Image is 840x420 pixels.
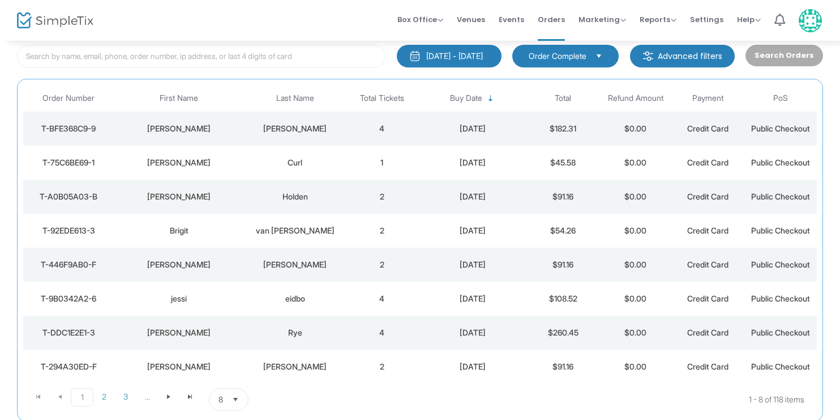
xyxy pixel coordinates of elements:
img: filter [642,50,654,62]
td: $0.00 [599,282,672,316]
div: Sundstrom [247,123,342,134]
div: Tanner [117,157,241,168]
span: Public Checkout [751,362,810,371]
span: Marketing [578,14,626,25]
div: Jedlicka Halvarson [247,259,342,270]
span: 8 [218,394,223,405]
div: Brigit [117,225,241,236]
td: $0.00 [599,214,672,248]
span: Venues [457,5,485,34]
span: Credit Card [687,328,728,337]
span: Public Checkout [751,260,810,269]
th: Total Tickets [346,85,418,112]
span: Buy Date [450,94,482,103]
span: Go to the next page [164,392,173,401]
span: Order Complete [529,50,586,62]
div: Curl [247,157,342,168]
div: jessi [117,293,241,304]
button: Select [591,50,607,62]
span: Public Checkout [751,192,810,201]
th: Refund Amount [599,85,672,112]
div: T-446F9AB0-F [26,259,111,270]
span: Go to the next page [158,388,179,405]
td: $0.00 [599,112,672,146]
div: 9/23/2025 [421,157,524,168]
div: Sommerfeld [247,361,342,372]
span: Credit Card [687,226,728,235]
span: Events [499,5,524,34]
td: 2 [346,248,418,282]
td: 4 [346,316,418,350]
span: Box Office [397,14,443,25]
div: 9/23/2025 [421,191,524,202]
div: van Gemeren [247,225,342,236]
td: $0.00 [599,248,672,282]
span: Credit Card [687,124,728,133]
td: $54.26 [527,214,599,248]
span: Public Checkout [751,328,810,337]
span: Public Checkout [751,124,810,133]
span: Payment [692,94,723,103]
span: Page 2 [93,388,115,405]
span: Help [737,14,761,25]
div: 9/23/2025 [421,225,524,236]
div: 9/23/2025 [421,259,524,270]
div: [DATE] - [DATE] [426,50,483,62]
td: 4 [346,112,418,146]
div: T-A0B05A03-B [26,191,111,202]
span: Public Checkout [751,158,810,167]
td: 2 [346,180,418,214]
span: Public Checkout [751,226,810,235]
span: Go to the last page [186,392,195,401]
div: T-75C6BE69-1 [26,157,111,168]
div: Eric [117,123,241,134]
td: 1 [346,146,418,180]
input: Search by name, email, phone, order number, ip address, or last 4 digits of card [17,45,385,68]
div: 9/23/2025 [421,123,524,134]
div: Lisa [117,191,241,202]
div: 9/22/2025 [421,361,524,372]
button: [DATE] - [DATE] [397,45,502,67]
div: T-92EDE613-3 [26,225,111,236]
td: 2 [346,350,418,384]
td: $260.45 [527,316,599,350]
div: 9/23/2025 [421,293,524,304]
span: Sortable [486,94,495,103]
span: Orders [538,5,565,34]
span: PoS [773,94,788,103]
td: $91.16 [527,180,599,214]
span: Public Checkout [751,294,810,303]
div: Karl [117,361,241,372]
m-button: Advanced filters [630,45,735,67]
span: Credit Card [687,192,728,201]
td: $91.16 [527,350,599,384]
td: $0.00 [599,180,672,214]
div: T-BFE368C9-9 [26,123,111,134]
div: 9/22/2025 [421,327,524,338]
span: Last Name [276,94,314,103]
span: Credit Card [687,158,728,167]
div: Mary [117,327,241,338]
td: 2 [346,214,418,248]
td: $108.52 [527,282,599,316]
div: eidbo [247,293,342,304]
img: monthly [409,50,421,62]
td: 4 [346,282,418,316]
span: Page 3 [115,388,136,405]
div: Rye [247,327,342,338]
span: Credit Card [687,362,728,371]
div: Holden [247,191,342,202]
button: Select [228,389,243,410]
span: Settings [690,5,723,34]
span: Order Number [42,94,95,103]
td: $91.16 [527,248,599,282]
span: Credit Card [687,294,728,303]
kendo-pager-info: 1 - 8 of 118 items [361,388,804,411]
td: $0.00 [599,350,672,384]
span: Credit Card [687,260,728,269]
span: Go to the last page [179,388,201,405]
td: $0.00 [599,146,672,180]
td: $45.58 [527,146,599,180]
div: T-9B0342A2-6 [26,293,111,304]
td: $0.00 [599,316,672,350]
